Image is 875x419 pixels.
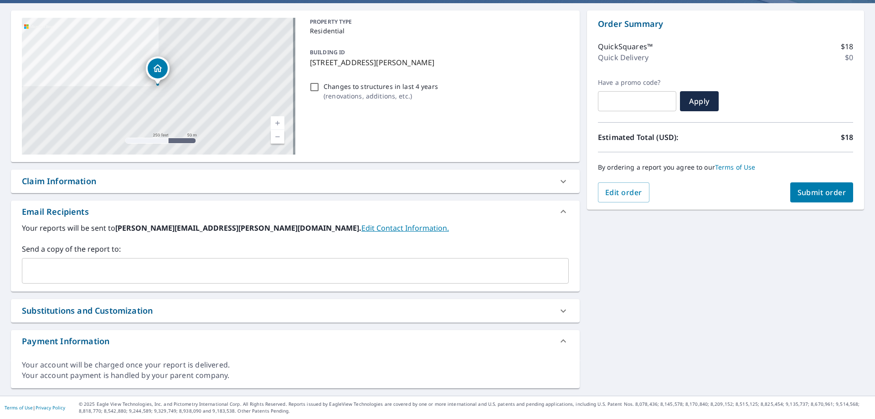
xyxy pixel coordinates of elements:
[146,57,170,85] div: Dropped pin, building 1, Residential property, 632 S Owen Ave Pasco, WA 99301
[324,91,438,101] p: ( renovations, additions, etc. )
[271,130,284,144] a: Current Level 17, Zoom Out
[11,299,580,322] div: Substitutions and Customization
[22,243,569,254] label: Send a copy of the report to:
[310,18,565,26] p: PROPERTY TYPE
[687,96,711,106] span: Apply
[115,223,361,233] b: [PERSON_NAME][EMAIL_ADDRESS][PERSON_NAME][DOMAIN_NAME].
[605,187,642,197] span: Edit order
[22,305,153,317] div: Substitutions and Customization
[715,163,756,171] a: Terms of Use
[598,182,649,202] button: Edit order
[598,52,649,63] p: Quick Delivery
[22,370,569,381] div: Your account payment is handled by your parent company.
[271,116,284,130] a: Current Level 17, Zoom In
[79,401,870,414] p: © 2025 Eagle View Technologies, Inc. and Pictometry International Corp. All Rights Reserved. Repo...
[22,206,89,218] div: Email Recipients
[310,26,565,36] p: Residential
[11,201,580,222] div: Email Recipients
[845,52,853,63] p: $0
[22,222,569,233] label: Your reports will be sent to
[598,18,853,30] p: Order Summary
[598,132,726,143] p: Estimated Total (USD):
[324,82,438,91] p: Changes to structures in last 4 years
[22,360,569,370] div: Your account will be charged once your report is delivered.
[598,163,853,171] p: By ordering a report you agree to our
[36,404,65,411] a: Privacy Policy
[841,41,853,52] p: $18
[310,48,345,56] p: BUILDING ID
[22,175,96,187] div: Claim Information
[598,41,653,52] p: QuickSquares™
[598,78,676,87] label: Have a promo code?
[22,335,109,347] div: Payment Information
[11,330,580,352] div: Payment Information
[841,132,853,143] p: $18
[361,223,449,233] a: EditContactInfo
[790,182,854,202] button: Submit order
[310,57,565,68] p: [STREET_ADDRESS][PERSON_NAME]
[11,170,580,193] div: Claim Information
[5,405,65,410] p: |
[5,404,33,411] a: Terms of Use
[680,91,719,111] button: Apply
[798,187,846,197] span: Submit order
